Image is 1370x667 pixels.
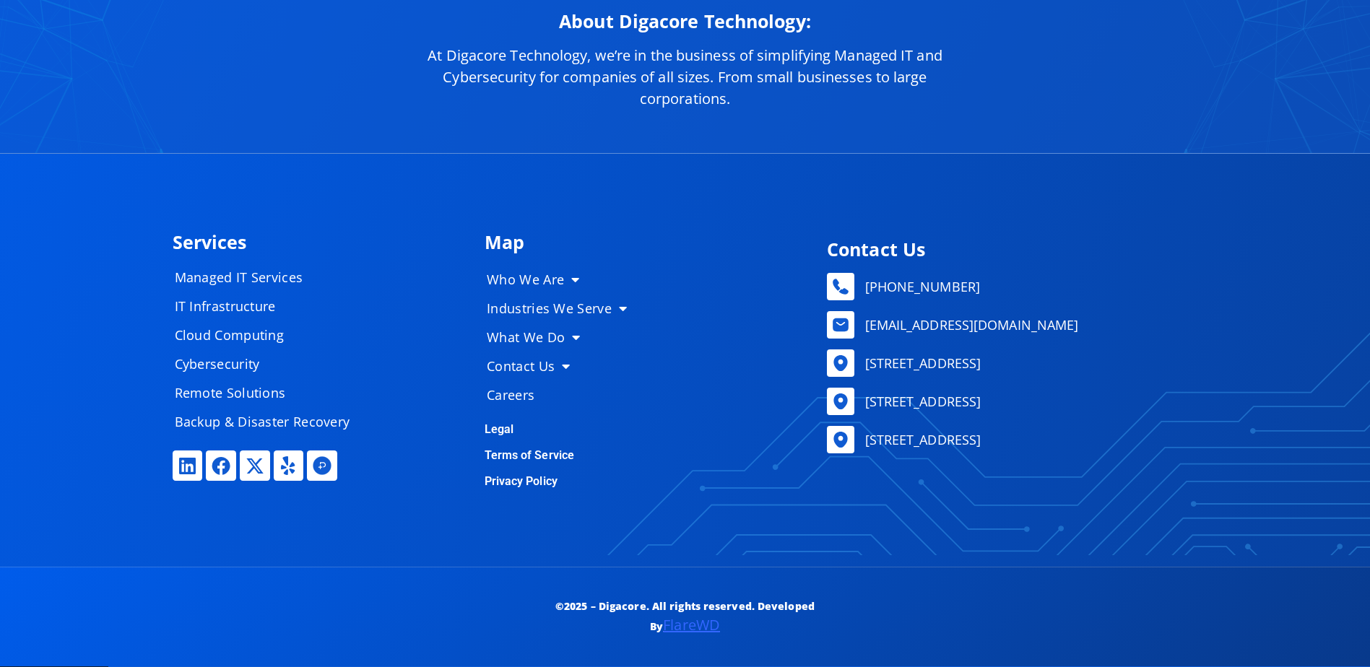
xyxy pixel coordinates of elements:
[160,263,377,292] a: Managed IT Services
[404,12,967,30] h2: About Digacore Technology:
[472,265,653,294] a: Who We Are
[160,321,377,349] a: Cloud Computing
[827,388,1190,415] a: [STREET_ADDRESS]
[827,349,1190,377] a: [STREET_ADDRESS]
[472,352,653,380] a: Contact Us
[485,422,514,436] a: Legal
[862,276,980,297] span: [PHONE_NUMBER]
[160,349,377,378] a: Cybersecurity
[524,596,846,638] p: ©2025 – Digacore. All rights reserved. Developed By
[160,292,377,321] a: IT Infrastructure
[862,314,1079,336] span: [EMAIL_ADDRESS][DOMAIN_NAME]
[472,294,653,323] a: Industries We Serve
[160,263,377,436] nav: Menu
[160,407,377,436] a: Backup & Disaster Recovery
[862,391,981,412] span: [STREET_ADDRESS]
[827,240,1190,258] h4: Contact Us
[485,233,806,251] h4: Map
[485,474,558,488] a: Privacy Policy
[472,265,653,409] nav: Menu
[404,45,967,110] p: At Digacore Technology, we’re in the business of simplifying Managed IT and Cybersecurity for com...
[472,380,653,409] a: Careers
[663,615,720,635] a: FlareWD
[862,352,981,374] span: [STREET_ADDRESS]
[485,448,575,462] a: Terms of Service
[827,426,1190,453] a: [STREET_ADDRESS]
[173,233,470,251] h4: Services
[827,311,1190,339] a: [EMAIL_ADDRESS][DOMAIN_NAME]
[160,378,377,407] a: Remote Solutions
[827,273,1190,300] a: [PHONE_NUMBER]
[472,323,653,352] a: What We Do
[862,429,981,450] span: [STREET_ADDRESS]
